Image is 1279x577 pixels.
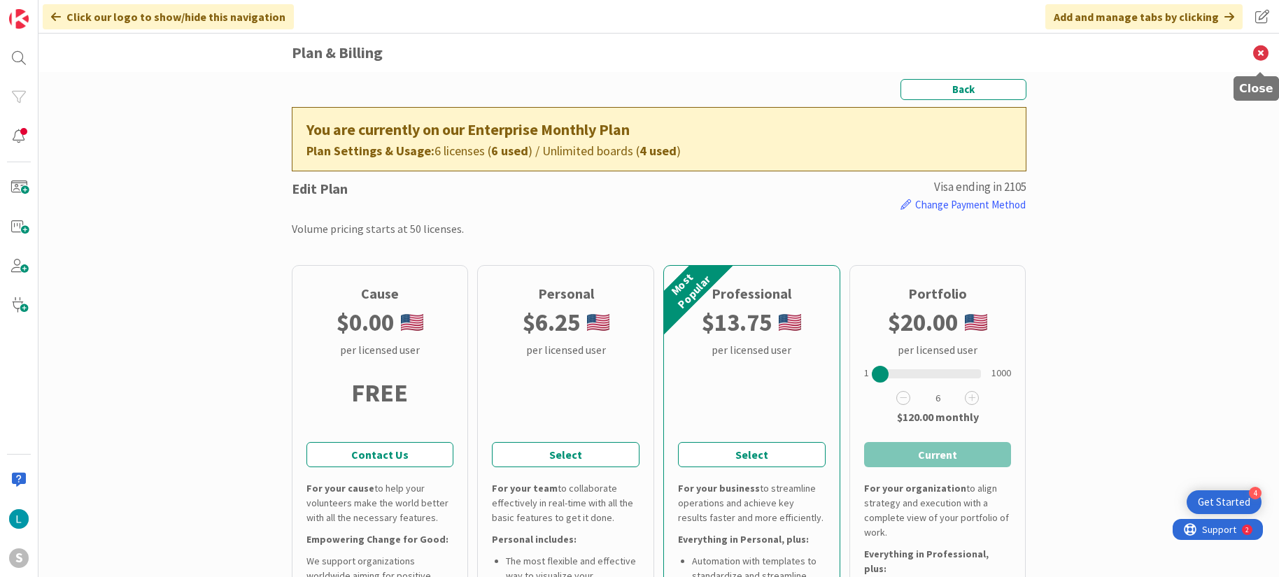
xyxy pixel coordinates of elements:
[43,4,294,29] div: Click our logo to show/hide this navigation
[306,143,434,159] b: Plan Settings & Usage:
[306,118,1012,141] div: You are currently on our Enterprise Monthly Plan
[361,283,399,304] div: Cause
[306,141,1012,160] div: 6 licenses ( ) / Unlimited boards ( )
[1198,495,1250,509] div: Get Started
[306,481,454,525] div: to help your volunteers make the world better with all the necessary features.
[1045,4,1243,29] div: Add and manage tabs by clicking
[678,532,826,547] div: Everything in Personal, plus:
[864,482,966,494] b: For your organization
[965,314,987,331] img: us.png
[9,548,29,568] div: S
[712,341,791,358] div: per licensed user
[900,197,1026,214] button: Change Payment Method
[1187,490,1262,514] div: Open Get Started checklist, remaining modules: 4
[1249,487,1262,499] div: 4
[292,178,1026,213] div: Edit Plan
[678,481,826,525] div: to streamline operations and achieve key results faster and more efficiently.
[779,314,801,331] img: us.png
[639,143,677,159] b: 4 used
[888,304,958,341] b: $ 20.00
[9,9,29,29] img: Visit kanbanzone.com
[900,79,1026,100] button: Back
[401,314,423,331] img: us.png
[306,442,454,467] a: Contact Us
[587,314,609,331] img: us.png
[678,442,826,467] button: Select
[712,283,791,304] div: Professional
[526,341,606,358] div: per licensed user
[491,143,528,159] b: 6 used
[678,482,760,494] b: For your business
[340,341,420,358] div: per licensed user
[492,532,639,547] div: Personal includes:
[864,481,1012,540] div: to align strategy and execution with a complete view of your portfolio of work.
[538,283,594,304] div: Personal
[73,6,76,17] div: 2
[1239,82,1273,95] h5: Close
[897,410,979,424] b: $120.00 monthly
[702,304,772,341] b: $ 13.75
[492,482,558,494] b: For your team
[908,283,967,304] div: Portfolio
[898,341,977,358] div: per licensed user
[306,532,454,547] div: Empowering Change for Good:
[864,547,1012,576] div: Everything in Professional, plus:
[351,358,408,428] div: FREE
[9,509,29,529] img: LS
[934,178,1026,197] div: visa ending in 2105
[660,266,710,317] div: Most Popular
[306,482,374,494] b: For your cause
[492,442,639,467] button: Select
[991,366,1011,380] div: 1000
[337,304,394,341] b: $ 0.00
[864,442,1012,467] button: Current
[913,388,962,408] span: 6
[864,366,869,380] div: 1
[523,304,580,341] b: $ 6.25
[292,220,464,237] div: Volume pricing starts at 50 licenses.
[29,2,64,19] span: Support
[492,481,639,525] div: to collaborate effectively in real-time with all the basic features to get it done.
[292,34,1026,72] h3: Plan & Billing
